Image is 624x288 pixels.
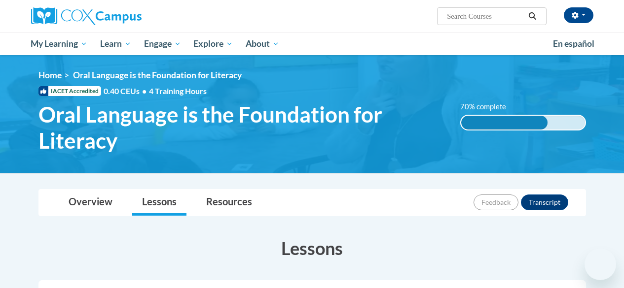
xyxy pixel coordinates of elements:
[187,32,239,55] a: Explore
[142,86,147,96] span: •
[31,7,209,25] a: Cox Campus
[585,249,616,280] iframe: Button to launch messaging window
[547,33,601,54] a: En español
[474,194,518,210] button: Feedback
[144,38,181,50] span: Engage
[521,194,568,210] button: Transcript
[239,32,286,55] a: About
[38,101,445,154] span: Oral Language is the Foundation for Literacy
[25,32,94,55] a: My Learning
[100,38,131,50] span: Learn
[564,7,593,23] button: Account Settings
[446,10,525,22] input: Search Courses
[193,38,233,50] span: Explore
[38,86,101,96] span: IACET Accredited
[31,7,142,25] img: Cox Campus
[553,38,594,49] span: En español
[525,10,540,22] button: Search
[73,70,242,80] span: Oral Language is the Foundation for Literacy
[246,38,279,50] span: About
[132,190,186,216] a: Lessons
[59,190,122,216] a: Overview
[149,86,207,96] span: 4 Training Hours
[461,116,548,129] div: 70% complete
[38,236,586,260] h3: Lessons
[31,38,87,50] span: My Learning
[460,101,517,112] label: 70% complete
[138,32,187,55] a: Engage
[104,86,149,96] span: 0.40 CEUs
[38,70,62,80] a: Home
[24,32,601,55] div: Main menu
[196,190,262,216] a: Resources
[94,32,138,55] a: Learn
